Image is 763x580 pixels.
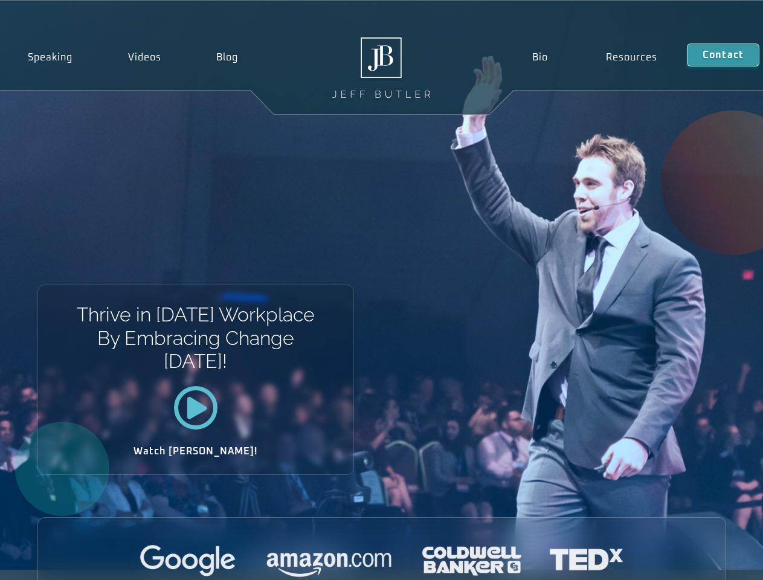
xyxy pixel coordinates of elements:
a: Videos [100,43,189,71]
a: Bio [503,43,577,71]
span: Contact [703,50,744,60]
a: Resources [577,43,687,71]
a: Blog [188,43,266,71]
h1: Thrive in [DATE] Workplace By Embracing Change [DATE]! [76,303,315,373]
a: Contact [687,43,759,66]
nav: Menu [503,43,686,71]
h2: Watch [PERSON_NAME]! [80,446,311,456]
